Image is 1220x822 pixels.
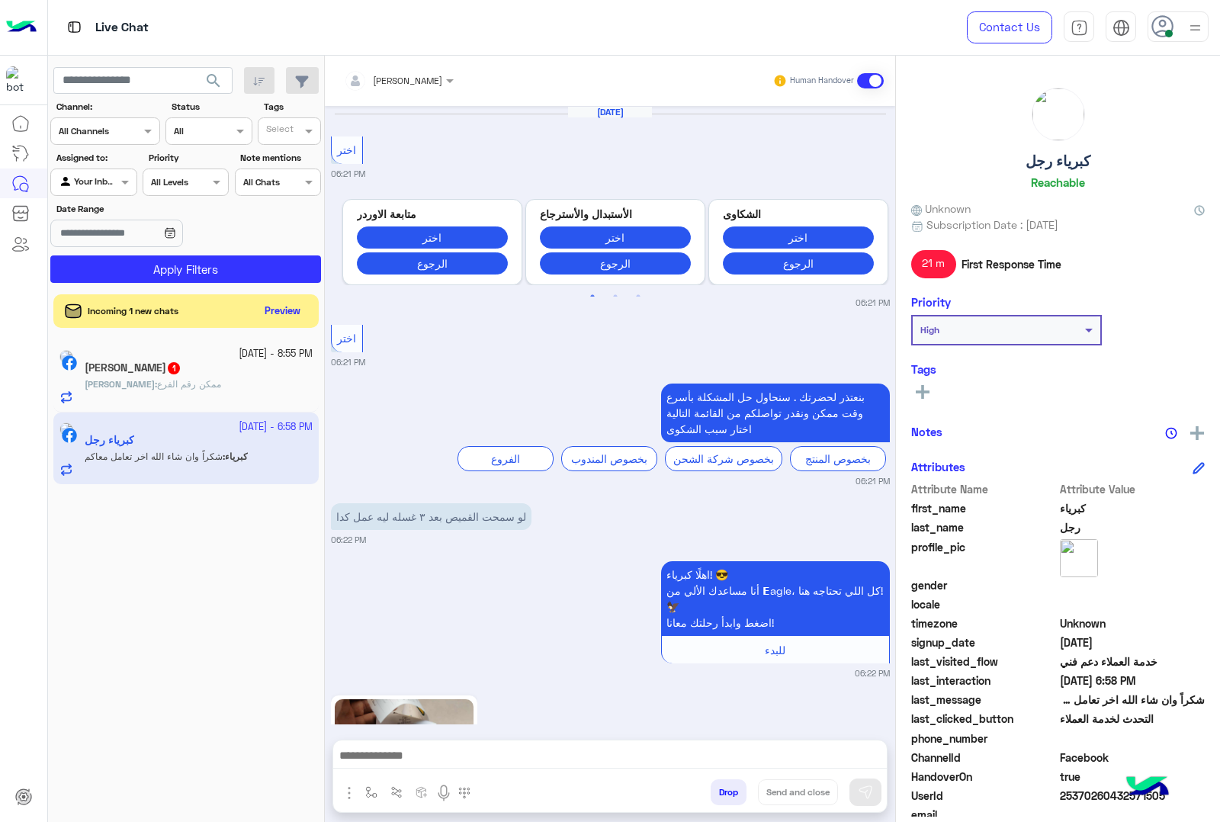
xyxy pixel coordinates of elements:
span: last_visited_flow [911,653,1057,669]
span: Subscription Date : [DATE] [926,217,1058,233]
button: اختر [540,226,691,249]
span: رجل [1060,519,1206,535]
a: tab [1064,11,1094,43]
span: locale [911,596,1057,612]
span: 25370260432571505 [1060,788,1206,804]
button: Apply Filters [50,255,321,283]
span: 2025-10-12T15:21:16.937Z [1060,634,1206,650]
img: picture [1060,539,1098,577]
button: create order [409,779,435,804]
p: الشكاوى [723,206,874,222]
h5: كبرياء رجل [1026,153,1090,170]
button: Drop [711,779,746,805]
label: Priority [149,151,227,165]
button: اختر [357,226,508,249]
span: [PERSON_NAME] [85,378,155,390]
img: Trigger scenario [390,786,403,798]
span: last_interaction [911,673,1057,689]
span: Unknown [911,201,971,217]
img: hulul-logo.png [1121,761,1174,814]
div: Select [264,122,294,140]
small: 06:22 PM [855,667,890,679]
div: بخصوص شركة الشحن [665,446,782,471]
button: الرجوع [357,252,508,275]
b: : [85,378,157,390]
span: للبدء [765,644,785,657]
small: Human Handover [790,75,854,87]
a: Contact Us [967,11,1052,43]
h6: Notes [911,425,942,438]
img: send voice note [435,784,453,802]
button: اختر [723,226,874,249]
span: Attribute Name [911,481,1057,497]
h6: [DATE] [568,107,652,117]
p: 12/10/2025, 6:22 PM [661,561,890,636]
span: التحدث لخدمة العملاء [1060,711,1206,727]
img: send message [858,785,873,800]
div: بخصوص المندوب [561,446,657,471]
h6: Reachable [1031,175,1085,189]
span: UserId [911,788,1057,804]
span: last_message [911,692,1057,708]
span: كبرياء [1060,500,1206,516]
span: profile_pic [911,539,1057,574]
button: select flow [359,779,384,804]
h6: Attributes [911,460,965,474]
img: notes [1165,427,1177,439]
button: 3 of 2 [631,289,646,304]
b: High [920,324,939,336]
h6: Tags [911,362,1205,376]
button: 2 of 2 [608,289,623,304]
span: 0 [1060,750,1206,766]
img: profile [1186,18,1205,37]
label: Status [172,100,250,114]
span: ChannelId [911,750,1057,766]
img: make a call [458,787,470,799]
span: ممكن رقم الفرع [157,378,221,390]
span: 1 [168,362,180,374]
span: last_name [911,519,1057,535]
h6: Priority [911,295,951,309]
button: Send and close [758,779,838,805]
span: signup_date [911,634,1057,650]
button: search [195,67,233,100]
span: null [1060,596,1206,612]
p: متابعة الاوردر [357,206,508,222]
span: first_name [911,500,1057,516]
span: HandoverOn [911,769,1057,785]
span: First Response Time [962,256,1061,272]
button: الرجوع [723,252,874,275]
span: timezone [911,615,1057,631]
span: gender [911,577,1057,593]
small: 06:22 PM [331,534,366,546]
span: Incoming 1 new chats [88,304,178,318]
img: Logo [6,11,37,43]
div: الفروع [457,446,554,471]
img: picture [59,350,73,364]
span: 21 m [911,250,956,278]
span: null [1060,577,1206,593]
img: send attachment [340,784,358,802]
img: create order [416,786,428,798]
p: 12/10/2025, 6:21 PM [661,384,890,442]
small: 06:21 PM [331,356,365,368]
span: شكراً وان شاء الله اخر تعامل معاكم [1060,692,1206,708]
img: 713415422032625 [6,66,34,94]
small: 06:21 PM [331,168,365,180]
img: picture [1032,88,1084,140]
small: 06:21 PM [856,475,890,487]
h5: Mina Gerges [85,361,181,374]
button: 1 of 2 [585,289,600,304]
img: tab [65,18,84,37]
small: [DATE] - 8:55 PM [239,347,313,361]
label: Channel: [56,100,159,114]
img: select flow [365,786,377,798]
span: phone_number [911,730,1057,747]
label: Assigned to: [56,151,135,165]
label: Tags [264,100,319,114]
img: add [1190,426,1204,440]
img: tab [1112,19,1130,37]
p: 12/10/2025, 6:22 PM [331,503,531,530]
button: Preview [258,300,307,323]
span: 2025-10-12T15:58:13.608Z [1060,673,1206,689]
